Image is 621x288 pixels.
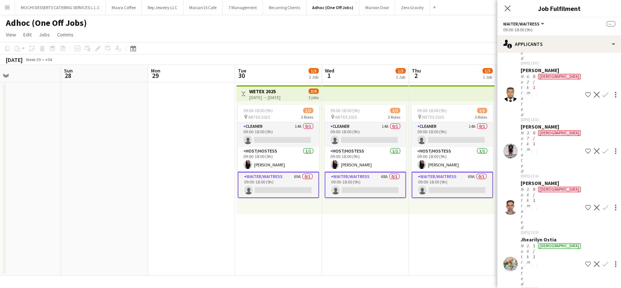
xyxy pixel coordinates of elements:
app-card-role: Host/Hostess1/109:00-18:00 (9h)[PERSON_NAME] [411,147,493,172]
button: Zero Gravity [395,0,430,15]
button: Rep Jewelry LLC [142,0,183,15]
span: Edit [23,31,32,38]
app-job-card: 09:00-18:00 (9h)1/3 WETEX 20253 RolesCleaner14A0/109:00-18:00 (9h) Host/Hostess1/109:00-18:00 (9h... [411,105,493,198]
div: [DATE] 13:13 [521,117,582,122]
span: Waiter/Waitress [503,21,540,27]
div: [PERSON_NAME] [521,123,582,130]
div: Jhearilyn Ostia [521,236,582,243]
span: 09:00-18:00 (9h) [243,108,273,113]
div: 2.6km [525,186,532,230]
h3: Job Fulfilment [497,4,621,13]
app-skills-label: 0/1 [533,186,535,203]
span: Tue [238,67,246,74]
div: Not rated [521,130,525,174]
span: 30 [237,71,246,80]
button: Maisan15 Cafe [183,0,223,15]
div: Not rated [521,74,525,117]
app-job-card: 09:00-18:00 (9h)1/3 WETEX 20253 RolesCleaner14A0/109:00-18:00 (9h) Host/Hostess1/109:00-18:00 (9h... [238,105,319,198]
app-job-card: 09:00-18:00 (9h)1/3 WETEX 20253 RolesCleaner14A0/109:00-18:00 (9h) Host/Hostess1/109:00-18:00 (9h... [325,105,406,198]
div: 1 Job [483,74,492,80]
div: [PERSON_NAME] [521,67,582,74]
app-card-role: Host/Hostess1/109:00-18:00 (9h)[PERSON_NAME] [238,147,319,172]
span: 3 Roles [388,114,400,120]
a: View [3,30,19,39]
span: 2 [411,71,421,80]
a: Edit [20,30,35,39]
button: Adhoc (One Off Jobs) [306,0,359,15]
span: 1/3 [482,68,493,74]
div: 2.6km [525,243,532,287]
span: 3/9 [308,88,319,94]
a: Jobs [36,30,53,39]
span: Thu [412,67,421,74]
span: 1/3 [303,108,313,113]
div: [DEMOGRAPHIC_DATA] [538,243,581,249]
span: 28 [63,71,73,80]
span: Week 39 [24,57,42,62]
h3: WETEX 2025 [249,88,280,95]
div: [DATE] [6,56,23,63]
app-skills-label: 0/1 [533,130,535,146]
button: 7 Management [223,0,263,15]
span: 09:00-18:00 (9h) [330,108,360,113]
div: 6.2km [525,74,532,117]
span: 1/3 [390,108,400,113]
span: WETEX 2025 [335,114,357,120]
span: WETEX 2025 [248,114,270,120]
span: -- [606,21,615,27]
div: 09:00-18:00 (9h) [503,27,615,32]
app-card-role: Host/Hostess1/109:00-18:00 (9h)[PERSON_NAME] [325,147,406,172]
span: 3 Roles [475,114,487,120]
div: Not rated [521,186,525,230]
button: Recurring Clients [263,0,306,15]
app-card-role: Waiter/Waitress69A0/109:00-18:00 (9h) [411,172,493,198]
span: Mon [151,67,160,74]
div: [DATE] 13:07 [521,61,582,66]
app-card-role: Waiter/Waitress69A0/109:00-18:00 (9h) [238,172,319,198]
span: Sun [64,67,73,74]
app-card-role: Cleaner14A0/109:00-18:00 (9h) [325,122,406,147]
div: 1 Job [396,74,405,80]
div: 3.7km [525,130,532,174]
button: Masra Coffee [106,0,142,15]
app-skills-label: 0/1 [533,74,535,90]
div: [PERSON_NAME] [521,180,582,186]
div: [DEMOGRAPHIC_DATA] [538,74,581,79]
app-card-role: Cleaner14A0/109:00-18:00 (9h) [238,122,319,147]
app-card-role: Cleaner14A0/109:00-18:00 (9h) [411,122,493,147]
span: Jobs [39,31,50,38]
div: +04 [45,57,52,62]
span: Wed [325,67,334,74]
h1: Adhoc (One Off Jobs) [6,17,87,28]
div: [DATE] → [DATE] [249,95,280,100]
a: Comms [54,30,76,39]
div: [DATE] 13:16 [521,174,582,178]
span: 3 Roles [301,114,313,120]
div: Applicants [497,35,621,53]
app-skills-label: 1/1 [533,243,535,259]
div: 3 jobs [308,94,319,100]
div: [DATE] 13:18 [521,230,582,235]
div: [DEMOGRAPHIC_DATA] [538,130,581,136]
button: Waiter/Waitress [503,21,545,27]
span: View [6,31,16,38]
div: [DEMOGRAPHIC_DATA] [538,187,581,192]
span: 1 [324,71,334,80]
span: 09:00-18:00 (9h) [417,108,447,113]
span: 1/3 [308,68,319,74]
span: 29 [150,71,160,80]
span: WETEX 2025 [422,114,444,120]
div: Not rated [521,243,525,287]
button: Maroon Door [359,0,395,15]
div: 1 Job [309,74,318,80]
span: 1/3 [477,108,487,113]
span: Comms [57,31,73,38]
app-card-role: Waiter/Waitress68A0/109:00-18:00 (9h) [325,172,406,198]
span: 1/3 [395,68,406,74]
button: MOCHI DESSERTS CATERING SERVICES L.L.C [15,0,106,15]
